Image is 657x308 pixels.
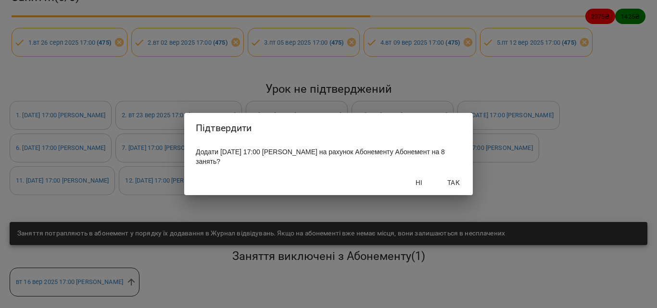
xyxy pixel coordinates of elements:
[404,174,434,191] button: Ні
[184,143,473,170] div: Додати [DATE] 17:00 [PERSON_NAME] на рахунок Абонементу Абонемент на 8 занять?
[438,174,469,191] button: Так
[442,177,465,188] span: Так
[407,177,430,188] span: Ні
[196,121,461,136] h2: Підтвердити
